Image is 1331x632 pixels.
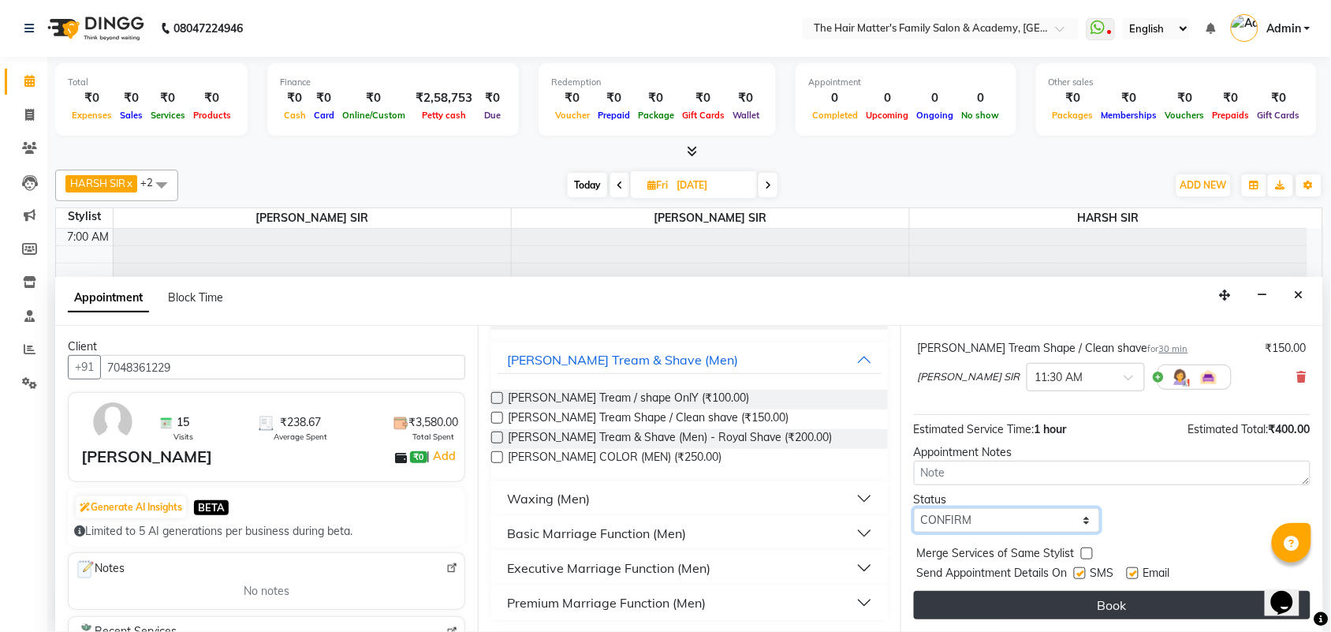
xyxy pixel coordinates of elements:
[917,545,1075,565] span: Merge Services of Same Stylist
[431,447,458,466] a: Add
[194,500,229,515] span: BETA
[1231,14,1258,42] img: Admin
[1180,179,1227,191] span: ADD NEW
[634,89,678,107] div: ₹0
[1209,110,1254,121] span: Prepaids
[1254,89,1304,107] div: ₹0
[1091,565,1114,585] span: SMS
[914,444,1310,461] div: Appointment Notes
[1254,110,1304,121] span: Gift Cards
[479,89,506,107] div: ₹0
[678,89,729,107] div: ₹0
[508,390,749,409] span: [PERSON_NAME] Tream / shape OnlY (₹100.00)
[1269,422,1310,436] span: ₹400.00
[507,489,590,508] div: Waxing (Men)
[244,583,289,600] span: No notes
[81,445,212,469] div: [PERSON_NAME]
[1266,340,1307,357] div: ₹150.00
[147,89,189,107] div: ₹0
[914,422,1035,436] span: Estimated Service Time:
[913,89,958,107] div: 0
[551,89,594,107] div: ₹0
[910,208,1308,228] span: HARSH SIR
[1098,110,1161,121] span: Memberships
[862,89,913,107] div: 0
[280,414,321,431] span: ₹238.67
[1159,343,1188,354] span: 30 min
[1148,343,1188,354] small: for
[594,89,634,107] div: ₹0
[274,431,327,443] span: Average Spent
[498,346,882,374] button: [PERSON_NAME] Tream & Shave (Men)
[75,559,125,580] span: Notes
[410,451,427,464] span: ₹0
[68,110,116,121] span: Expenses
[918,369,1020,385] span: [PERSON_NAME] SIR
[508,409,789,429] span: [PERSON_NAME] Tream Shape / Clean shave (₹150.00)
[498,554,882,582] button: Executive Marriage Function (Men)
[1266,21,1301,37] span: Admin
[189,89,235,107] div: ₹0
[1199,368,1218,387] img: Interior.png
[116,89,147,107] div: ₹0
[338,89,409,107] div: ₹0
[74,523,459,540] div: Limited to 5 AI generations per business during beta.
[76,496,186,518] button: Generate AI Insights
[862,110,913,121] span: Upcoming
[808,89,862,107] div: 0
[672,174,751,197] input: 2025-09-05
[507,350,738,369] div: [PERSON_NAME] Tream & Shave (Men)
[643,179,672,191] span: Fri
[480,110,505,121] span: Due
[100,355,465,380] input: Search by Name/Mobile/Email/Code
[1188,422,1269,436] span: Estimated Total:
[409,89,479,107] div: ₹2,58,753
[310,110,338,121] span: Card
[1049,76,1304,89] div: Other sales
[90,399,136,445] img: avatar
[280,89,310,107] div: ₹0
[173,431,193,443] span: Visits
[68,284,149,312] span: Appointment
[68,338,465,355] div: Client
[338,110,409,121] span: Online/Custom
[508,429,832,449] span: [PERSON_NAME] Tream & Shave (Men) - Royal Shave (₹200.00)
[116,110,147,121] span: Sales
[729,89,763,107] div: ₹0
[913,110,958,121] span: Ongoing
[1209,89,1254,107] div: ₹0
[958,89,1004,107] div: 0
[498,519,882,548] button: Basic Marriage Function (Men)
[498,484,882,513] button: Waxing (Men)
[168,290,223,305] span: Block Time
[507,559,710,578] div: Executive Marriage Function (Men)
[125,177,132,189] a: x
[729,110,763,121] span: Wallet
[70,177,125,189] span: HARSH SIR
[808,76,1004,89] div: Appointment
[507,524,686,543] div: Basic Marriage Function (Men)
[65,229,113,245] div: 7:00 AM
[1143,565,1170,585] span: Email
[310,89,338,107] div: ₹0
[914,492,1100,508] div: Status
[678,110,729,121] span: Gift Cards
[280,110,310,121] span: Cash
[412,431,454,443] span: Total Spent
[68,76,235,89] div: Total
[498,589,882,617] button: Premium Marriage Function (Men)
[507,593,706,612] div: Premium Marriage Function (Men)
[40,6,148,50] img: logo
[914,591,1310,619] button: Book
[1176,174,1231,196] button: ADD NEW
[958,110,1004,121] span: No show
[1171,368,1190,387] img: Hairdresser.png
[427,447,458,466] span: |
[1265,569,1315,616] iframe: chat widget
[808,110,862,121] span: Completed
[918,340,1188,357] div: [PERSON_NAME] Tream Shape / Clean shave
[173,6,243,50] b: 08047224946
[1161,89,1209,107] div: ₹0
[1049,89,1098,107] div: ₹0
[1049,110,1098,121] span: Packages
